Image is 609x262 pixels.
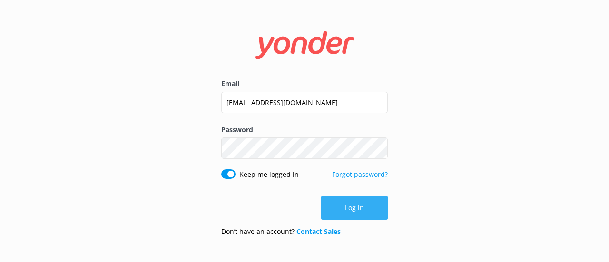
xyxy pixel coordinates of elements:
label: Keep me logged in [239,169,299,180]
label: Password [221,125,388,135]
label: Email [221,78,388,89]
a: Forgot password? [332,170,388,179]
button: Show password [369,139,388,158]
p: Don’t have an account? [221,226,341,237]
input: user@emailaddress.com [221,92,388,113]
a: Contact Sales [296,227,341,236]
button: Log in [321,196,388,220]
